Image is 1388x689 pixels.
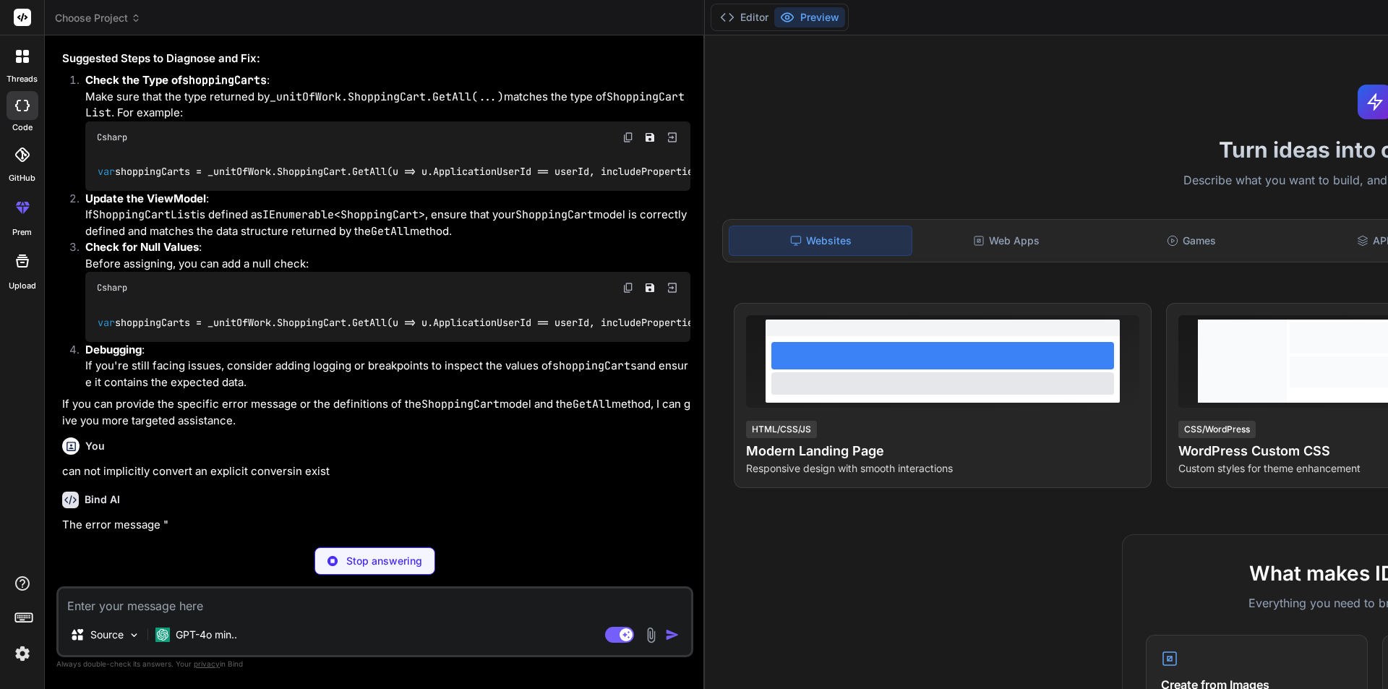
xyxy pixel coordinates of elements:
[176,628,237,642] p: GPT-4o min..
[85,492,120,507] h6: Bind AI
[12,226,32,239] label: prem
[98,316,115,329] span: var
[746,461,1139,476] p: Responsive design with smooth interactions
[1100,226,1282,256] div: Games
[666,281,679,294] img: Open in Browser
[371,224,410,239] code: GetAll
[640,127,660,147] button: Save file
[746,421,817,438] div: HTML/CSS/JS
[56,657,693,671] p: Always double-check its answers. Your in Bind
[97,282,127,294] span: Csharp
[85,72,690,121] p: : Make sure that the type returned by matches the type of . For example:
[640,278,660,298] button: Save file
[85,239,690,272] p: : Before assigning, you can add a null check:
[97,164,770,179] code: shoppingCarts = _unitOfWork.ShoppingCart.GetAll(u => u.ApplicationUserId == userId, includeProper...
[665,628,680,642] img: icon
[85,192,206,205] strong: Update the ViewModel
[622,132,634,143] img: copy
[55,11,141,25] span: Choose Project
[774,7,845,27] button: Preview
[62,51,690,67] h3: Suggested Steps to Diagnose and Fix:
[97,315,920,330] code: shoppingCarts = _unitOfWork.ShoppingCart.GetAll(u => u.ApplicationUserId == userId, includeProper...
[515,207,594,222] code: ShoppingCart
[85,240,199,254] strong: Check for Null Values
[62,517,690,534] p: The error message "
[97,132,127,143] span: Csharp
[714,7,774,27] button: Editor
[85,73,267,87] strong: Check the Type of
[90,628,124,642] p: Source
[262,207,425,222] code: IEnumerable<ShoppingCart>
[552,359,637,373] code: shoppingCarts
[93,207,197,222] code: ShoppingCartList
[12,121,33,134] label: code
[746,441,1139,461] h4: Modern Landing Page
[915,226,1097,256] div: Web Apps
[270,90,504,104] code: _unitOfWork.ShoppingCart.GetAll(...)
[85,342,690,391] p: : If you're still facing issues, consider adding logging or breakpoints to inspect the values of ...
[194,659,220,668] span: privacy
[9,280,36,292] label: Upload
[666,131,679,144] img: Open in Browser
[10,641,35,666] img: settings
[182,73,267,87] code: shoppingCarts
[128,629,140,641] img: Pick Models
[346,554,422,568] p: Stop answering
[729,226,912,256] div: Websites
[155,628,170,642] img: GPT-4o mini
[7,73,38,85] label: threads
[9,172,35,184] label: GitHub
[421,397,500,411] code: ShoppingCart
[62,463,690,480] p: can not implicitly convert an explicit conversin exist
[643,627,659,643] img: attachment
[622,282,634,294] img: copy
[98,166,115,179] span: var
[85,343,142,356] strong: Debugging
[85,439,105,453] h6: You
[1178,421,1256,438] div: CSS/WordPress
[573,397,612,411] code: GetAll
[62,396,690,429] p: If you can provide the specific error message or the definitions of the model and the method, I c...
[85,191,690,240] p: : If is defined as , ensure that your model is correctly defined and matches the data structure r...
